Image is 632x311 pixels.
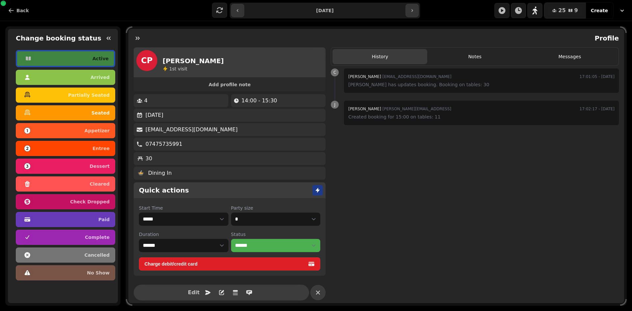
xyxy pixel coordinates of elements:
span: Edit [190,290,198,295]
button: complete [16,230,115,245]
button: Charge debit/credit card [139,257,320,271]
button: arrived [16,70,115,85]
button: Add profile note [136,80,323,89]
p: cleared [90,182,110,186]
p: seated [92,111,110,115]
time: 17:02:17 - [DATE] [580,105,615,113]
span: st [172,66,178,71]
label: Party size [231,205,321,211]
h2: Change booking status [13,34,101,43]
button: cancelled [16,247,115,263]
span: Back [16,8,29,13]
span: 1 [169,66,172,71]
button: Back [3,4,34,17]
p: 14:00 - 15:30 [242,97,277,105]
p: paid [98,217,110,222]
p: visit [169,65,187,72]
p: appetizer [85,128,110,133]
p: active [92,56,109,61]
button: Create [586,3,613,18]
p: 🍲 [138,169,144,177]
button: no show [16,265,115,280]
p: 4 [144,97,147,105]
p: Created booking for 15:00 on tables: 11 [348,113,615,121]
button: Messages [522,49,617,64]
button: History [332,49,427,64]
h2: Profile [592,34,619,43]
span: Add profile note [142,82,318,87]
p: partially seated [68,93,110,97]
button: active [16,50,115,67]
button: dessert [16,159,115,174]
p: Dining In [148,169,172,177]
p: complete [85,235,110,240]
p: cancelled [84,253,110,257]
span: 9 [574,8,578,13]
button: cleared [16,176,115,192]
label: Start Time [139,205,228,211]
span: Create [591,8,608,13]
button: appetizer [16,123,115,138]
p: [EMAIL_ADDRESS][DOMAIN_NAME] [145,126,238,134]
p: [PERSON_NAME] has updates booking. Booking on tables: 30 [348,81,615,89]
span: Charge debit/credit card [145,262,307,266]
p: [DATE] [145,111,163,119]
button: seated [16,105,115,120]
label: Status [231,231,321,238]
span: J [334,103,335,107]
button: Notes [427,49,522,64]
h2: [PERSON_NAME] [163,56,224,65]
button: Edit [187,286,200,299]
button: 259 [544,3,586,18]
span: CP [141,57,152,65]
p: no show [87,271,110,275]
span: [PERSON_NAME] [348,74,381,79]
h2: Quick actions [139,186,189,195]
p: 07475735991 [145,140,182,148]
time: 17:01:05 - [DATE] [580,73,615,81]
p: arrived [91,75,110,80]
span: 25 [558,8,566,13]
button: partially seated [16,88,115,103]
p: 30 [145,155,152,163]
button: entree [16,141,115,156]
p: check dropped [70,199,110,204]
button: check dropped [16,194,115,209]
label: Duration [139,231,228,238]
div: [EMAIL_ADDRESS][DOMAIN_NAME] [348,73,451,81]
span: [PERSON_NAME] [348,107,381,111]
p: dessert [90,164,110,168]
div: [PERSON_NAME][EMAIL_ADDRESS] [348,105,451,113]
button: paid [16,212,115,227]
p: entree [92,146,110,151]
span: C [333,70,336,74]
